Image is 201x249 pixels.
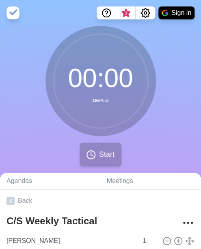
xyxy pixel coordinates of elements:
[180,215,196,231] button: More
[136,6,155,19] button: Settings
[97,6,116,19] button: Help
[80,143,121,166] button: Start
[116,6,136,19] button: What’s new
[6,6,19,19] img: timeblocks logo
[123,10,129,17] span: 3
[162,10,168,16] img: google logo
[100,173,201,189] a: Meetings
[3,233,138,249] input: Name
[99,149,115,160] span: Start
[139,233,159,249] input: Mins
[158,6,195,19] button: Sign in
